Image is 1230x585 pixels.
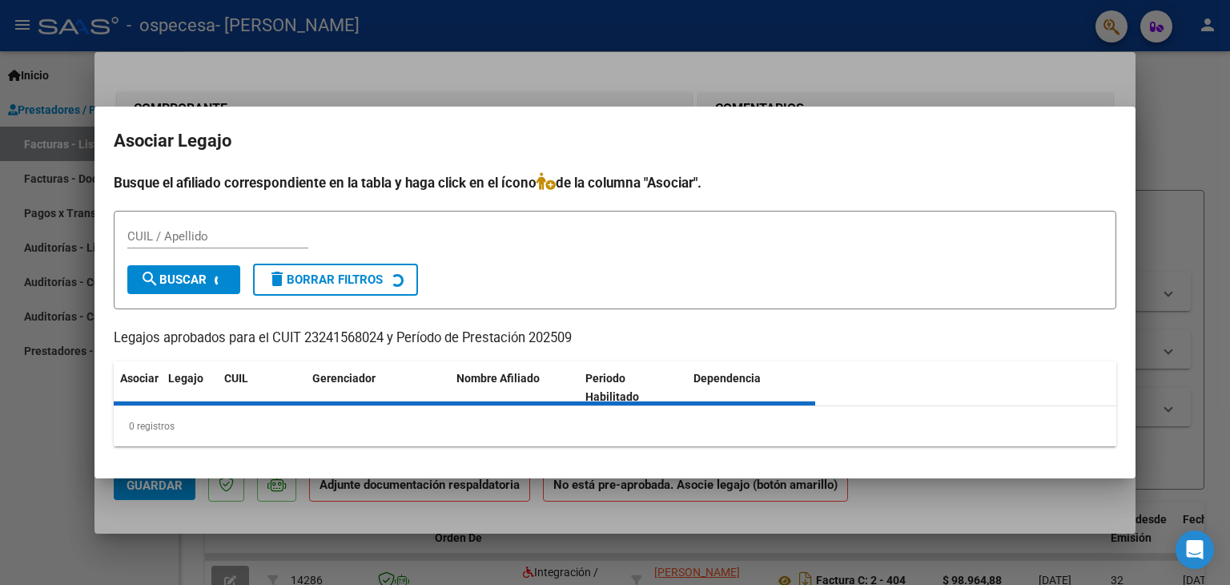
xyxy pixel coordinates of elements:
[120,372,159,385] span: Asociar
[253,264,418,296] button: Borrar Filtros
[1176,531,1214,569] div: Open Intercom Messenger
[168,372,203,385] span: Legajo
[114,172,1116,193] h4: Busque el afiliado correspondiente en la tabla y haga click en el ícono de la columna "Asociar".
[224,372,248,385] span: CUIL
[127,265,240,294] button: Buscar
[267,269,287,288] mat-icon: delete
[114,329,1116,349] p: Legajos aprobados para el CUIT 23241568024 y Período de Prestación 202509
[579,361,687,414] datatable-header-cell: Periodo Habilitado
[140,272,207,287] span: Buscar
[585,372,639,403] span: Periodo Habilitado
[312,372,376,385] span: Gerenciador
[114,126,1116,156] h2: Asociar Legajo
[218,361,306,414] datatable-header-cell: CUIL
[267,272,383,287] span: Borrar Filtros
[140,269,159,288] mat-icon: search
[687,361,816,414] datatable-header-cell: Dependencia
[114,406,1116,446] div: 0 registros
[450,361,579,414] datatable-header-cell: Nombre Afiliado
[162,361,218,414] datatable-header-cell: Legajo
[456,372,540,385] span: Nombre Afiliado
[306,361,450,414] datatable-header-cell: Gerenciador
[114,361,162,414] datatable-header-cell: Asociar
[693,372,761,385] span: Dependencia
